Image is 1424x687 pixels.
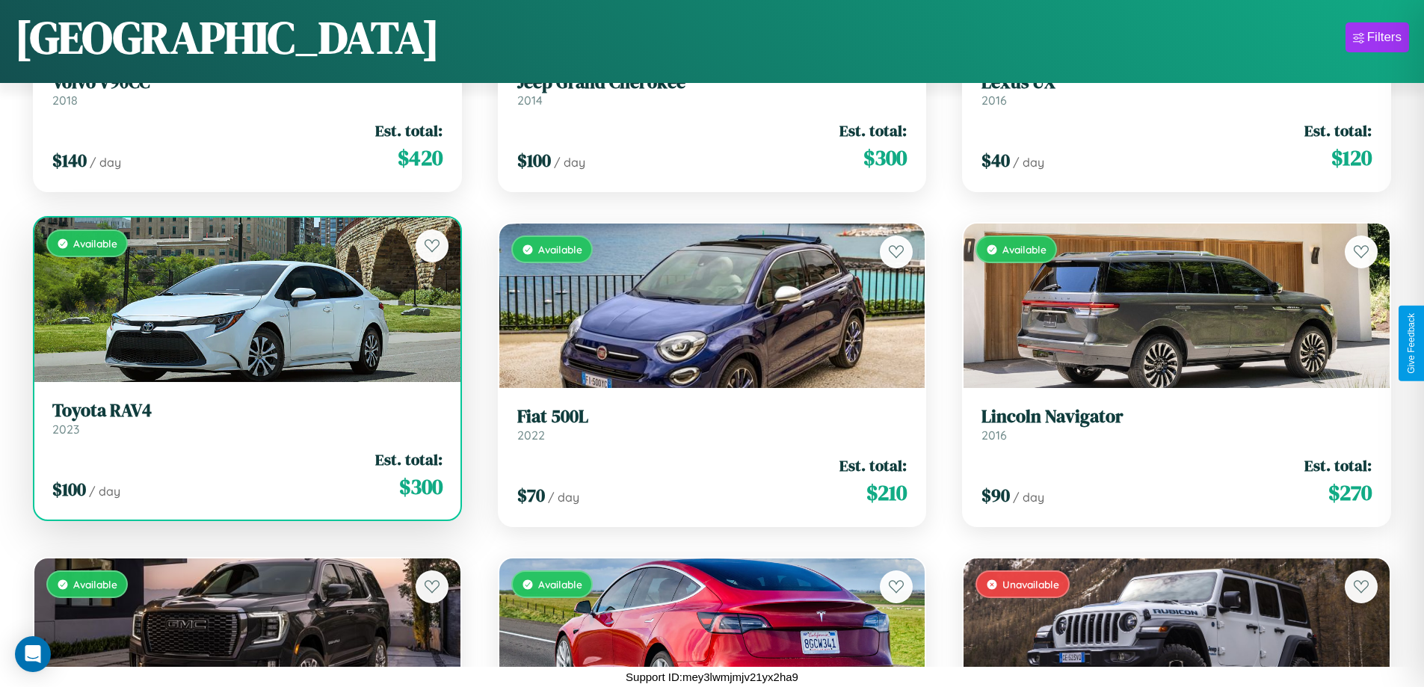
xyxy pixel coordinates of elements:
[73,578,117,591] span: Available
[517,406,907,443] a: Fiat 500L2022
[981,428,1007,443] span: 2016
[1013,155,1044,170] span: / day
[866,478,907,508] span: $ 210
[517,72,907,108] a: Jeep Grand Cherokee2014
[1331,143,1372,173] span: $ 120
[1304,455,1372,476] span: Est. total:
[1367,30,1402,45] div: Filters
[538,578,582,591] span: Available
[517,93,543,108] span: 2014
[52,422,79,437] span: 2023
[554,155,585,170] span: / day
[863,143,907,173] span: $ 300
[517,483,545,508] span: $ 70
[89,484,120,499] span: / day
[839,455,907,476] span: Est. total:
[981,72,1372,108] a: Lexus UX2016
[538,243,582,256] span: Available
[1328,478,1372,508] span: $ 270
[52,148,87,173] span: $ 140
[1304,120,1372,141] span: Est. total:
[15,636,51,672] div: Open Intercom Messenger
[52,400,443,422] h3: Toyota RAV4
[398,143,443,173] span: $ 420
[517,406,907,428] h3: Fiat 500L
[981,406,1372,443] a: Lincoln Navigator2016
[839,120,907,141] span: Est. total:
[981,148,1010,173] span: $ 40
[1002,578,1059,591] span: Unavailable
[1406,313,1417,374] div: Give Feedback
[90,155,121,170] span: / day
[1013,490,1044,505] span: / day
[15,7,440,68] h1: [GEOGRAPHIC_DATA]
[1002,243,1047,256] span: Available
[52,72,443,108] a: Volvo V90CC2018
[52,93,78,108] span: 2018
[73,237,117,250] span: Available
[517,428,545,443] span: 2022
[399,472,443,502] span: $ 300
[375,449,443,470] span: Est. total:
[981,406,1372,428] h3: Lincoln Navigator
[626,667,798,687] p: Support ID: mey3lwmjmjv21yx2ha9
[517,148,551,173] span: $ 100
[52,400,443,437] a: Toyota RAV42023
[548,490,579,505] span: / day
[981,483,1010,508] span: $ 90
[1346,22,1409,52] button: Filters
[981,93,1007,108] span: 2016
[52,477,86,502] span: $ 100
[375,120,443,141] span: Est. total:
